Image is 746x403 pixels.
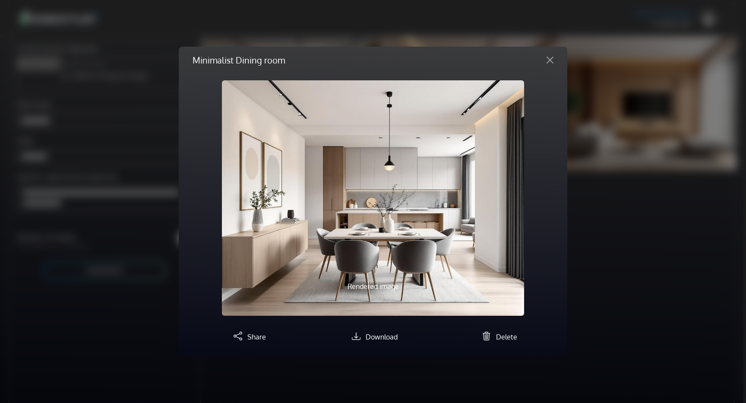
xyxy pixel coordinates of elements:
[193,54,285,67] h5: Minimalist Dining room
[222,80,524,315] img: homestyler-20250810-1-hcwxje.jpg
[479,330,517,343] button: Delete
[540,53,560,67] button: Close
[230,333,266,341] a: Share
[267,281,479,292] p: Rendered image
[247,333,266,341] span: Share
[348,333,398,341] a: Download
[366,333,398,341] span: Download
[496,333,517,341] span: Delete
